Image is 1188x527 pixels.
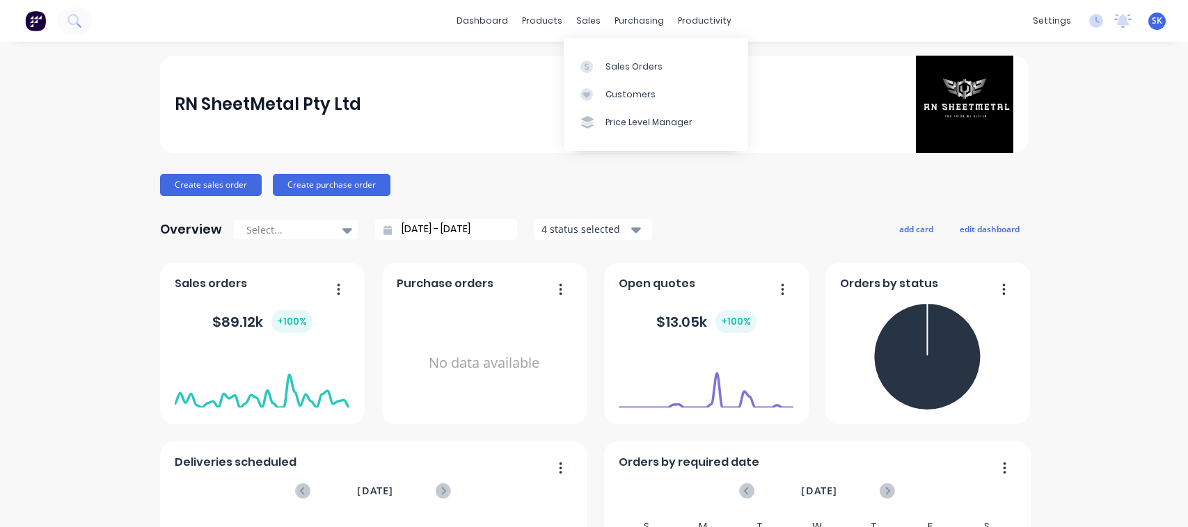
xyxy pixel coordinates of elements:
div: 4 status selected [541,222,629,236]
span: Purchase orders [397,275,493,292]
img: Factory [25,10,46,31]
div: products [515,10,569,31]
div: $ 13.05k [656,310,757,333]
div: Customers [605,88,656,101]
span: Sales orders [175,275,247,292]
div: purchasing [608,10,671,31]
button: edit dashboard [951,220,1029,238]
button: Create sales order [160,174,262,196]
div: settings [1026,10,1078,31]
a: dashboard [450,10,515,31]
div: productivity [671,10,738,31]
img: RN SheetMetal Pty Ltd [916,56,1013,153]
div: No data available [397,298,571,429]
a: Sales Orders [564,52,748,80]
button: add card [890,220,942,238]
span: Orders by status [840,275,938,292]
div: RN SheetMetal Pty Ltd [175,90,361,118]
div: Price Level Manager [605,116,692,129]
span: Orders by required date [619,454,759,471]
button: Create purchase order [273,174,390,196]
div: Overview [160,216,222,243]
a: Customers [564,81,748,108]
div: Sales Orders [605,60,663,73]
span: [DATE] [357,483,393,498]
div: + 100 % [715,310,757,333]
button: 4 status selected [534,219,652,240]
a: Price Level Manager [564,108,748,136]
div: + 100 % [271,310,312,333]
span: [DATE] [801,483,837,498]
span: Open quotes [619,275,695,292]
span: SK [1152,15,1162,27]
div: sales [569,10,608,31]
div: $ 89.12k [212,310,312,333]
